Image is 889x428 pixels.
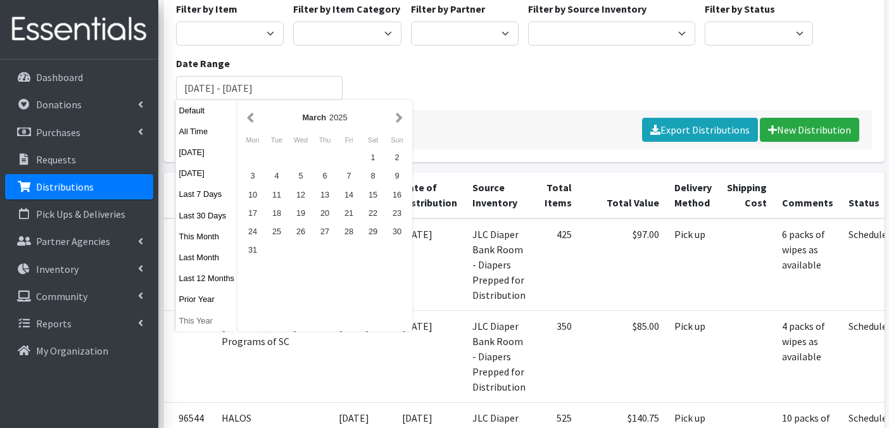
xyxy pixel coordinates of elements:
div: 10 [241,186,265,204]
th: ID [163,172,214,218]
div: 26 [289,222,313,241]
p: Requests [36,153,76,166]
div: 24 [241,222,265,241]
td: 96543 [163,310,214,402]
td: 425 [533,218,579,311]
div: 13 [313,186,337,204]
div: Friday [337,132,361,148]
div: 16 [385,186,409,204]
button: Last 7 Days [176,185,238,203]
button: Last Month [176,248,238,267]
label: Filter by Item Category [293,1,400,16]
a: Reports [5,311,153,336]
label: Filter by Partner [411,1,485,16]
div: 9 [385,167,409,185]
div: 17 [241,204,265,222]
div: 30 [385,222,409,241]
button: [DATE] [176,164,238,182]
a: Pick Ups & Deliveries [5,201,153,227]
div: 25 [265,222,289,241]
td: JLC Diaper Bank Room - Diapers Prepped for Distribution [465,310,533,402]
div: 5 [289,167,313,185]
button: Last 30 Days [176,206,238,225]
img: HumanEssentials [5,8,153,51]
div: 21 [337,204,361,222]
div: 20 [313,204,337,222]
strong: March [302,113,326,122]
td: [DATE] [331,310,394,402]
a: Dashboard [5,65,153,90]
span: 2025 [329,113,347,122]
div: Thursday [313,132,337,148]
div: 27 [313,222,337,241]
label: Filter by Source Inventory [528,1,646,16]
p: My Organization [36,344,108,357]
div: 18 [265,204,289,222]
input: January 1, 2011 - December 31, 2011 [176,76,343,100]
button: Prior Year [176,290,238,308]
th: Comments [774,172,841,218]
div: 4 [265,167,289,185]
div: 22 [361,204,385,222]
a: Community [5,284,153,309]
div: 6 [313,167,337,185]
p: Distributions [36,180,94,193]
div: 8 [361,167,385,185]
div: 1 [361,148,385,167]
td: $97.00 [579,218,667,311]
td: 4 packs of wipes as available [774,310,841,402]
td: 6 packs of wipes as available [774,218,841,311]
td: 350 [533,310,579,402]
a: Distributions [5,174,153,199]
td: 96542 [163,218,214,311]
th: Date of Distribution [394,172,465,218]
p: Reports [36,317,72,330]
td: JLC Diaper Bank Room - Diapers Prepped for Distribution [465,218,533,311]
div: Wednesday [289,132,313,148]
div: 11 [265,186,289,204]
div: Saturday [361,132,385,148]
a: Export Distributions [642,118,758,142]
div: 2 [385,148,409,167]
td: Pick up [667,218,719,311]
div: 3 [241,167,265,185]
div: 28 [337,222,361,241]
div: 7 [337,167,361,185]
label: Filter by Item [176,1,237,16]
th: Total Items [533,172,579,218]
th: Source Inventory [465,172,533,218]
th: Shipping Cost [719,172,774,218]
div: 14 [337,186,361,204]
div: 29 [361,222,385,241]
button: Default [176,101,238,120]
a: Donations [5,92,153,117]
div: 15 [361,186,385,204]
button: Last 12 Months [176,269,238,287]
div: 19 [289,204,313,222]
a: My Organization [5,338,153,363]
button: This Year [176,312,238,330]
button: This Month [176,227,238,246]
th: Total Value [579,172,667,218]
div: Monday [241,132,265,148]
div: Tuesday [265,132,289,148]
p: Inventory [36,263,79,275]
p: Pick Ups & Deliveries [36,208,125,220]
th: Delivery Method [667,172,719,218]
a: Inventory [5,256,153,282]
a: New Distribution [760,118,859,142]
div: 12 [289,186,313,204]
p: Donations [36,98,82,111]
td: $85.00 [579,310,667,402]
a: Purchases [5,120,153,145]
div: Sunday [385,132,409,148]
label: Filter by Status [705,1,775,16]
div: 23 [385,204,409,222]
div: 31 [241,241,265,259]
td: [DATE] [394,310,465,402]
button: [DATE] [176,143,238,161]
td: [DATE] [394,218,465,311]
button: All Time [176,122,238,141]
p: Community [36,290,87,303]
a: Partner Agencies [5,229,153,254]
